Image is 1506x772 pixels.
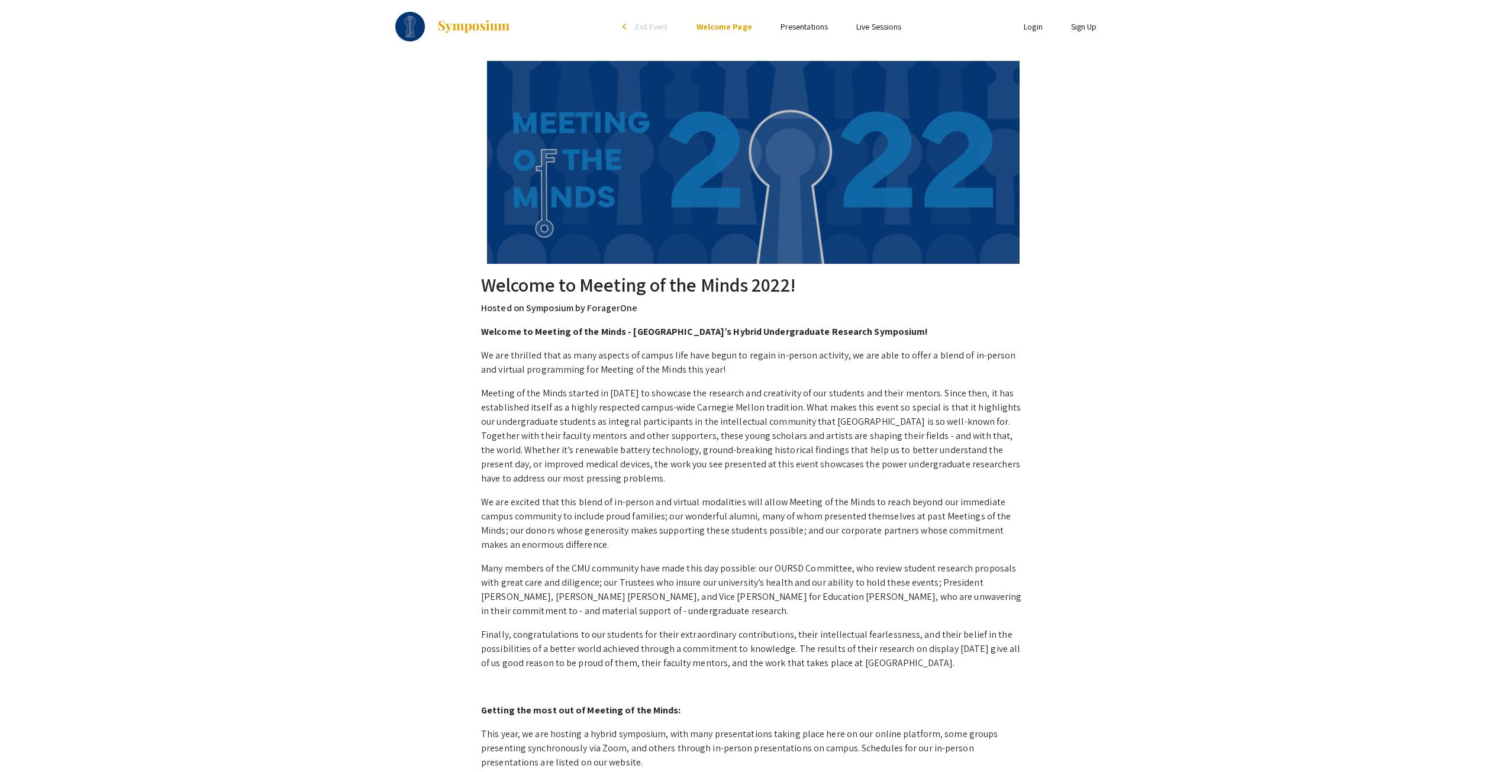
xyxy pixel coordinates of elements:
[481,386,1025,486] p: Meeting of the Minds started in [DATE] to showcase the research and creativity of our students an...
[481,348,1025,377] p: We are thrilled that as many aspects of campus life have begun to regain in-person activity, we a...
[781,21,828,32] a: Presentations
[487,61,1020,264] img: Meeting of the Minds 2022
[395,12,425,41] img: Meeting of the Minds 2022
[481,301,1025,315] p: Hosted on Symposium by ForagerOne
[395,12,511,41] a: Meeting of the Minds 2022
[481,561,1025,618] p: Many members of the CMU community have made this day possible: our OURSD Committee, who review st...
[856,21,901,32] a: Live Sessions
[1071,21,1097,32] a: Sign Up
[437,20,511,34] img: Symposium by ForagerOne
[636,21,668,32] span: Exit Event
[696,21,752,32] a: Welcome Page
[481,273,1025,296] h2: Welcome to Meeting of the Minds 2022!
[481,727,1025,770] p: This year, we are hosting a hybrid symposium, with many presentations taking place here on our on...
[481,325,928,338] strong: Welcome to Meeting of the Minds - [GEOGRAPHIC_DATA]’s Hybrid Undergraduate Research Symposium!
[1024,21,1043,32] a: Login
[481,628,1025,670] p: Finally, congratulations to our students for their extraordinary contributions, their intellectua...
[9,719,50,763] iframe: Chat
[481,704,681,716] strong: Getting the most out of Meeting of the Minds:
[481,495,1025,552] p: We are excited that this blend of in-person and virtual modalities will allow Meeting of the Mind...
[623,23,630,30] div: arrow_back_ios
